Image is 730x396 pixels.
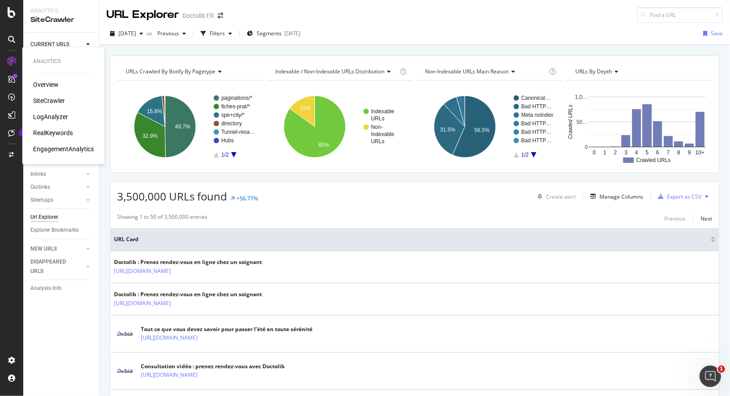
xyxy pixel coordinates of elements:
[576,119,587,125] text: 50…
[243,26,304,41] button: Segments[DATE]
[154,26,190,41] button: Previous
[614,149,617,156] text: 2
[319,142,329,148] text: 85%
[30,226,93,235] a: Explorer Bookmarks
[667,193,701,200] div: Export as CSV
[474,127,489,133] text: 56.5%
[141,370,198,379] a: [URL][DOMAIN_NAME]
[117,213,207,224] div: Showing 1 to 50 of 3,500,000 entries
[30,170,84,179] a: Inlinks
[114,366,136,377] img: main image
[30,7,92,15] div: Analytics
[284,30,300,37] div: [DATE]
[118,30,136,37] span: 2025 Aug. 15th
[371,124,383,130] text: Non-
[30,196,53,205] div: Sitemaps
[426,68,509,75] span: Non-Indexable URLs Main Reason
[114,235,709,243] span: URL Card
[718,366,725,373] span: 1
[114,299,171,308] a: [URL][DOMAIN_NAME]
[30,244,57,254] div: NEW URLS
[257,30,282,37] span: Segments
[106,7,179,22] div: URL Explorer
[424,64,547,79] h4: Non-Indexable URLs Main Reason
[33,96,65,105] a: SiteCrawler
[700,366,721,387] iframe: Intercom live chat
[585,144,588,150] text: 0
[141,362,285,370] div: Consultation vidéo : prenez rendez-vous avec Doctolib
[30,284,62,293] div: Analysis Info
[567,105,574,139] text: Crawled URLs
[117,189,227,204] span: 3,500,000 URLs found
[221,95,253,101] text: paginations/*
[636,157,671,163] text: Crawled URLs
[700,213,712,224] button: Next
[141,333,198,342] a: [URL][DOMAIN_NAME]
[33,128,73,137] a: RealKeywords
[30,257,84,276] a: DISAPPEARED URLS
[575,94,588,100] text: 1,0…
[635,149,638,156] text: 4
[141,325,312,333] div: Tout ce que vous devez savoir pour passer l’été en toute sérénité
[587,191,643,202] button: Manage Columns
[654,189,701,204] button: Export as CSV
[30,183,50,192] div: Outlinks
[114,290,262,298] div: Doctolib : Prenez rendez-vous en ligne chez un soignant
[274,64,398,79] h4: Indexable / Non-Indexable URLs Distribution
[197,26,236,41] button: Filters
[534,189,576,204] button: Create alert
[371,138,384,145] text: URLs
[30,196,84,205] a: Sitemaps
[33,112,68,121] a: LogAnalyzer
[371,108,394,115] text: Indexable
[440,127,455,133] text: 31.5%
[677,149,680,156] text: 8
[117,88,263,166] svg: A chart.
[711,30,723,37] div: Save
[417,88,563,166] svg: A chart.
[371,115,384,122] text: URLs
[371,131,394,137] text: Indexable
[114,258,262,266] div: Doctolib : Prenez rendez-vous en ligne chez un soignant
[106,26,147,41] button: [DATE]
[30,284,93,293] a: Analysis Info
[625,149,628,156] text: 3
[695,149,704,156] text: 10+
[33,145,94,153] a: EngagementAnalytics
[700,215,712,222] div: Next
[656,149,659,156] text: 6
[575,68,612,75] span: URLs by Depth
[147,30,154,37] span: vs
[221,112,245,118] text: spe+city/*
[593,149,596,156] text: 0
[30,40,69,49] div: CURRENT URLS
[521,120,552,127] text: Bad HTTP…
[236,195,258,202] div: +56.77%
[143,133,158,139] text: 32.9%
[175,123,190,130] text: 49.7%
[646,149,649,156] text: 5
[221,152,229,158] text: 1/2
[30,244,84,254] a: NEW URLS
[19,129,27,137] div: Tooltip anchor
[667,149,670,156] text: 7
[30,40,84,49] a: CURRENT URLS
[182,11,214,20] div: Doctolib FR
[599,193,643,200] div: Manage Columns
[664,213,686,224] button: Previous
[221,120,242,127] text: directory
[124,64,254,79] h4: URLs Crawled By Botify By pagetype
[300,106,311,112] text: 15%
[267,88,413,166] div: A chart.
[567,88,713,166] svg: A chart.
[30,226,79,235] div: Explorer Bookmarks
[546,193,576,200] div: Create alert
[521,103,552,110] text: Bad HTTP…
[30,257,76,276] div: DISAPPEARED URLS
[521,129,552,135] text: Bad HTTP…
